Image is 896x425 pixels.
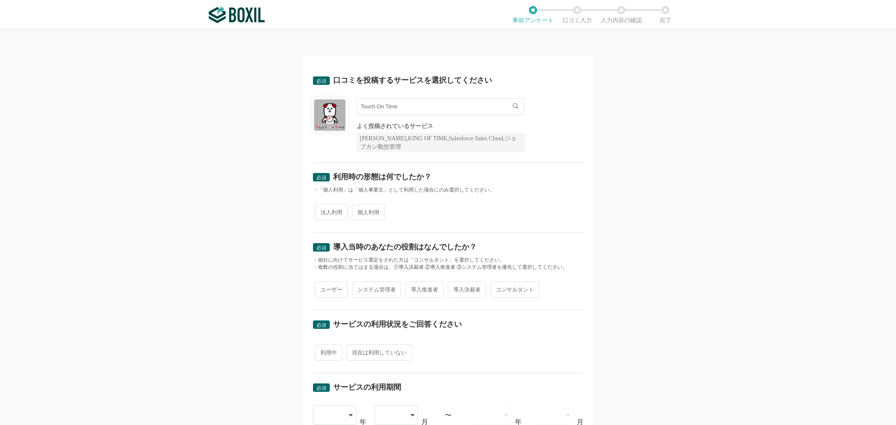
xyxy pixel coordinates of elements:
div: よく投稿されているサービス [357,123,525,129]
span: コンサルタント [490,281,539,298]
div: ・他社に向けてサービス選定をされた方は「コンサルタント」を選択してください。 [313,257,583,264]
span: 必須 [316,175,326,181]
div: 利用時の形態は何でしたか？ [333,173,431,181]
span: 必須 [316,385,326,391]
input: サービス名で検索 [357,98,525,115]
span: システム管理者 [352,281,401,298]
span: 個人利用 [352,204,385,220]
li: 口コミ入力 [555,6,599,24]
div: [PERSON_NAME],KING OF TIME,Salesforce Sales Cloud,ジョブカン勤怠管理 [357,133,525,152]
div: ・「個人利用」は「個人事業主」として利用した場合にのみ選択してください。 [313,186,583,194]
div: 口コミを投稿するサービスを選択してください [333,76,492,84]
span: 必須 [316,322,326,328]
div: 〜 [445,412,452,419]
img: ボクシルSaaS_ロゴ [209,6,265,23]
span: 必須 [316,78,326,84]
span: 必須 [316,245,326,251]
li: 入力内容の確認 [599,6,644,24]
div: 導入当時のあなたの役割はなんでしたか？ [333,243,477,251]
div: サービスの利用状況をご回答ください [333,320,462,328]
span: 法人利用 [315,204,348,220]
span: ユーザー [315,281,348,298]
li: 完了 [644,6,688,24]
span: 導入決裁者 [448,281,486,298]
span: 利用中 [315,344,342,361]
span: 現在は利用していない [347,344,412,361]
span: 導入推進者 [405,281,444,298]
div: ・複数の役割に当てはまる場合は、①導入決裁者 ②導入推進者 ③システム管理者を優先して選択してください。 [313,264,583,271]
div: サービスの利用期間 [333,383,401,391]
li: 事前アンケート [511,6,555,24]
